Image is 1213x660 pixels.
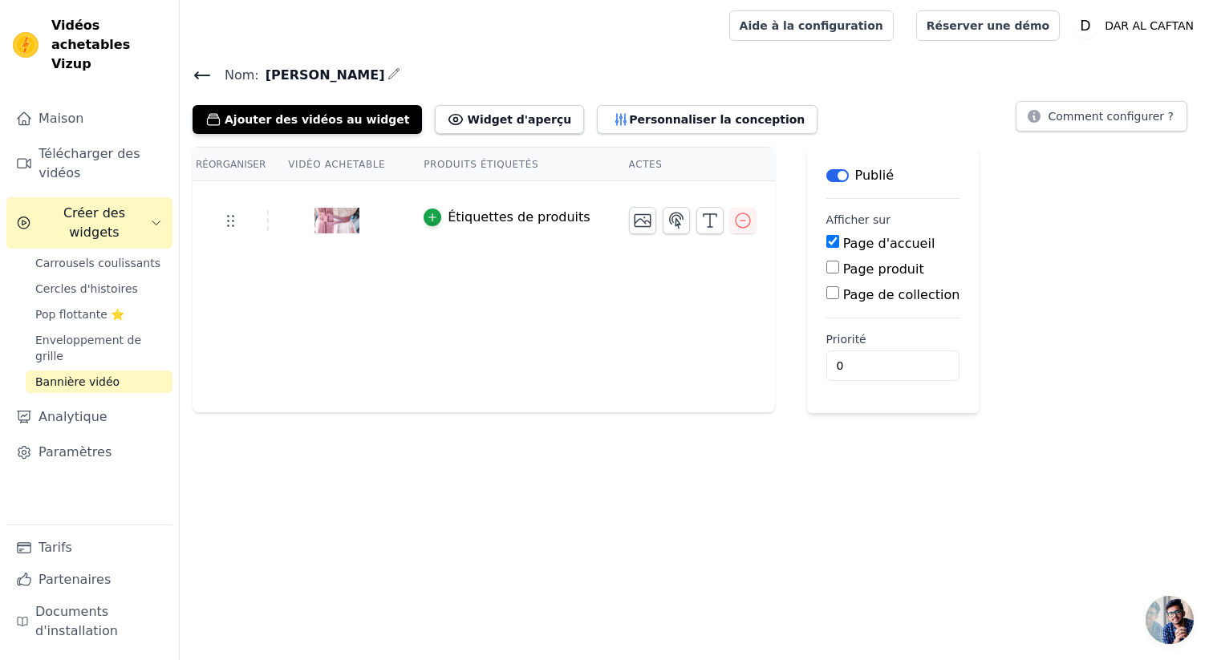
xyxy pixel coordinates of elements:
[927,19,1049,32] font: Réserver une démo
[26,277,172,300] a: Cercles d'histoires
[6,197,172,249] button: Créer des widgets
[1016,112,1187,128] a: Comment configurer ?
[1016,101,1187,132] button: Comment configurer ?
[424,159,538,170] font: Produits étiquetés
[288,159,385,170] font: Vidéo achetable
[35,604,118,638] font: Documents d'installation
[6,436,172,468] a: Paramètres
[843,236,935,251] font: Page d'accueil
[826,333,866,346] font: Priorité
[39,409,108,424] font: Analytique
[6,138,172,189] a: Télécharger des vidéos
[855,168,894,183] font: Publié
[843,261,924,277] font: Page produit
[266,67,385,83] font: [PERSON_NAME]
[39,111,83,126] font: Maison
[6,532,172,564] a: Tarifs
[843,287,960,302] font: Page de collection
[1049,110,1174,123] font: Comment configurer ?
[629,207,656,234] button: Changer la miniature
[26,329,172,367] a: Enveloppement de grille
[1081,18,1091,34] text: D
[35,375,120,388] font: Bannière vidéo
[6,564,172,596] a: Partenaires
[435,105,584,134] button: Widget d'aperçu
[39,146,140,180] font: Télécharger des vidéos
[26,303,172,326] a: Pop flottante ⭐
[629,159,663,170] font: Actes
[467,113,571,126] font: Widget d'aperçu
[629,113,805,126] font: Personnaliser la conception
[424,208,590,227] button: Étiquettes de produits
[225,67,259,83] font: Nom:
[63,205,125,240] font: Créer des widgets
[26,252,172,274] a: Carrousels coulissants
[6,596,172,647] a: Documents d'installation
[916,10,1060,41] a: Réserver une démo
[39,572,111,587] font: Partenaires
[1146,596,1194,644] div: Ouvrir le chat
[314,182,359,259] img: tn-cec8e6ed57e14b82bd52cf91a1c87a3f.png
[1073,11,1200,40] button: D DAR AL CAFTAN
[39,540,72,555] font: Tarifs
[6,401,172,433] a: Analytique
[26,370,172,393] a: Bannière vidéo
[51,18,130,71] font: Vidéos achetables Vizup
[1105,19,1194,32] font: DAR AL CAFTAN
[35,257,160,269] font: Carrousels coulissants
[35,334,141,362] font: Enveloppement de grille
[826,213,890,226] font: Afficher sur
[740,19,883,32] font: Aide à la configuration
[448,209,590,225] font: Étiquettes de produits
[13,32,39,58] img: Vizup
[196,159,266,170] font: Réorganiser
[193,105,422,134] button: Ajouter des vidéos au widget
[225,113,409,126] font: Ajouter des vidéos au widget
[35,308,124,321] font: Pop flottante ⭐
[597,105,817,134] button: Personnaliser la conception
[729,10,894,41] a: Aide à la configuration
[39,444,112,460] font: Paramètres
[387,64,400,86] div: Modifier le nom
[35,282,138,295] font: Cercles d'histoires
[6,103,172,135] a: Maison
